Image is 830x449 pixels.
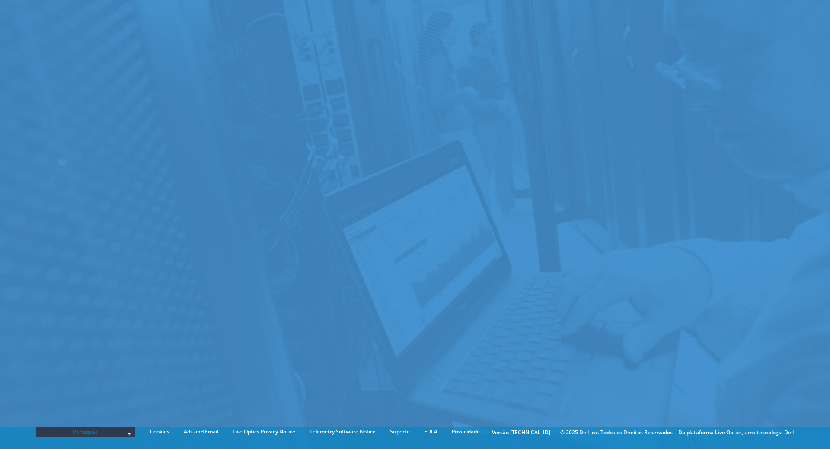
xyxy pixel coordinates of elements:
[226,427,302,436] a: Live Optics Privacy Notice
[303,427,382,436] a: Telemetry Software Notice
[144,427,176,436] a: Cookies
[488,428,555,437] li: Versão [TECHNICAL_ID]
[445,427,486,436] a: Privacidade
[418,427,444,436] a: EULA
[556,428,677,437] li: © 2025 Dell Inc. Todos os Direitos Reservados
[41,427,131,437] span: Português
[678,428,794,437] li: Da plataforma Live Optics, uma tecnologia Dell
[383,427,416,436] a: Suporte
[177,427,225,436] a: Ads and Email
